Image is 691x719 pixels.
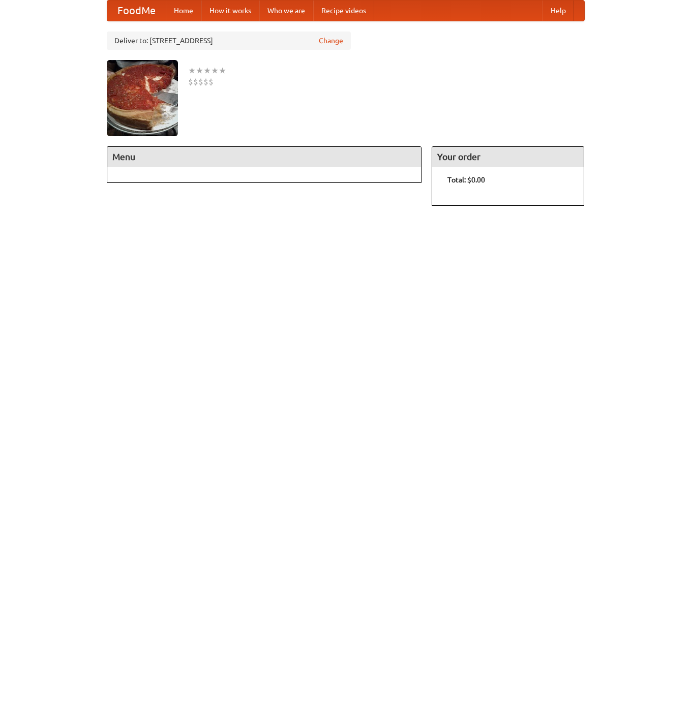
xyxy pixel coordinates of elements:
li: $ [193,76,198,87]
img: angular.jpg [107,60,178,136]
li: ★ [219,65,226,76]
li: ★ [203,65,211,76]
a: How it works [201,1,259,21]
h4: Your order [432,147,584,167]
a: Home [166,1,201,21]
a: Who we are [259,1,313,21]
li: ★ [211,65,219,76]
b: Total: $0.00 [447,176,485,184]
li: ★ [196,65,203,76]
div: Deliver to: [STREET_ADDRESS] [107,32,351,50]
li: $ [198,76,203,87]
li: $ [188,76,193,87]
h4: Menu [107,147,422,167]
a: FoodMe [107,1,166,21]
a: Recipe videos [313,1,374,21]
a: Help [543,1,574,21]
li: $ [208,76,214,87]
li: $ [203,76,208,87]
li: ★ [188,65,196,76]
a: Change [319,36,343,46]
